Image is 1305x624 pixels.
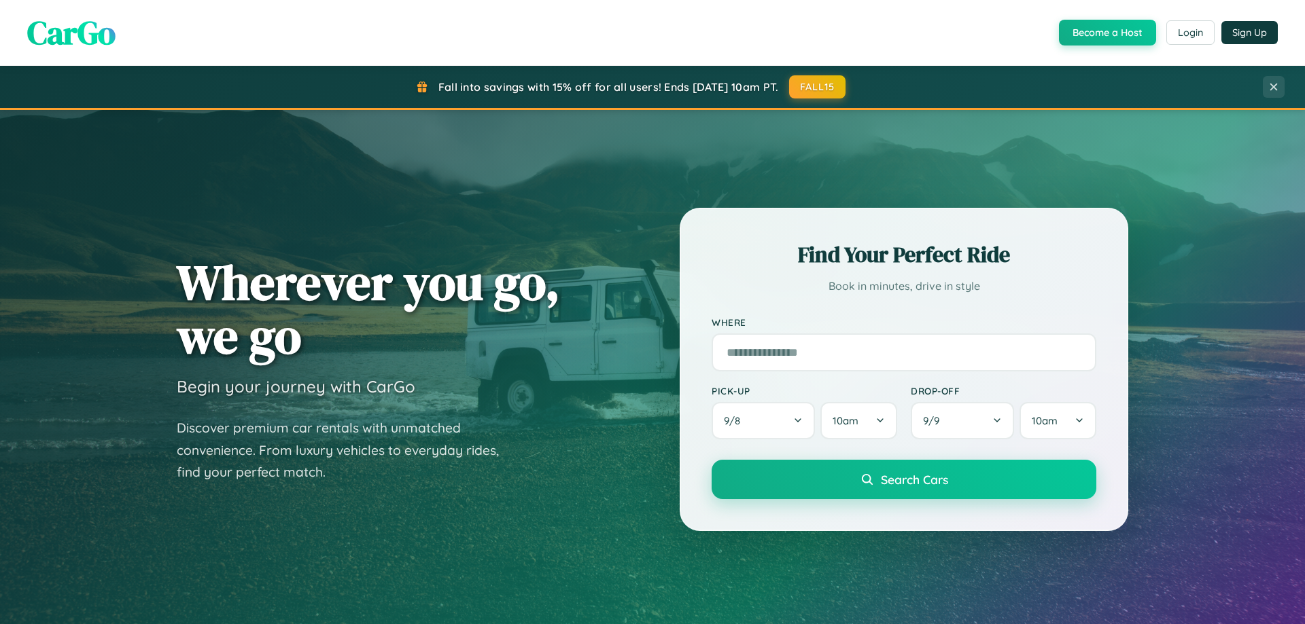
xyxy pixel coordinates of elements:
[27,10,116,55] span: CarGo
[712,316,1096,328] label: Where
[820,402,897,439] button: 10am
[712,385,897,397] label: Pick-up
[712,276,1096,296] p: Book in minutes, drive in style
[177,255,560,363] h1: Wherever you go, we go
[923,414,946,427] span: 9 / 9
[712,460,1096,499] button: Search Cars
[1166,20,1215,45] button: Login
[911,385,1096,397] label: Drop-off
[712,240,1096,270] h2: Find Your Perfect Ride
[833,414,858,427] span: 10am
[1059,20,1156,45] button: Become a Host
[1032,414,1058,427] span: 10am
[712,402,815,439] button: 9/8
[438,80,779,94] span: Fall into savings with 15% off for all users! Ends [DATE] 10am PT.
[789,75,846,98] button: FALL15
[881,472,948,487] span: Search Cars
[911,402,1014,439] button: 9/9
[724,414,747,427] span: 9 / 8
[177,376,415,397] h3: Begin your journey with CarGo
[177,417,517,483] p: Discover premium car rentals with unmatched convenience. From luxury vehicles to everyday rides, ...
[1020,402,1096,439] button: 10am
[1221,21,1278,44] button: Sign Up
